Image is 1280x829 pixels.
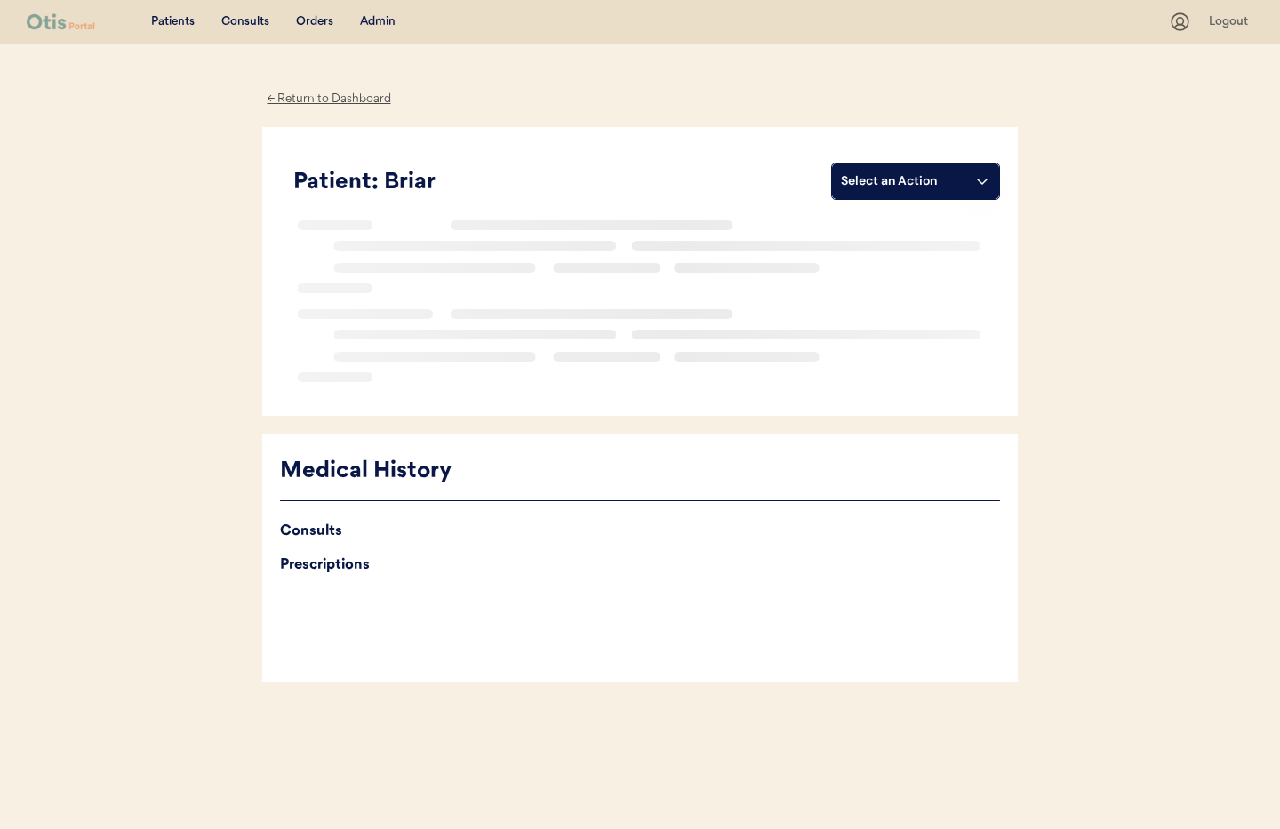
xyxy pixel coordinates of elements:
div: Logout [1209,13,1253,31]
div: Medical History [280,455,1000,489]
div: Patients [151,13,195,31]
div: ← Return to Dashboard [262,89,396,109]
div: Consults [280,519,1000,544]
div: Prescriptions [280,553,1000,578]
div: Patient: Briar [293,166,831,200]
div: Orders [296,13,333,31]
div: Consults [221,13,269,31]
div: Select an Action [841,172,955,190]
div: Admin [360,13,396,31]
